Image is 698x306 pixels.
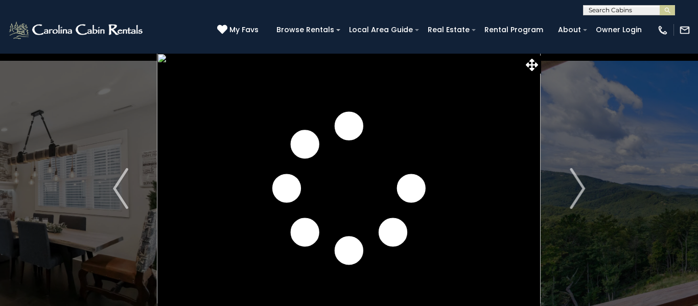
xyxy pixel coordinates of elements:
[217,25,261,36] a: My Favs
[591,22,647,38] a: Owner Login
[271,22,339,38] a: Browse Rentals
[679,25,690,36] img: mail-regular-white.png
[553,22,586,38] a: About
[113,168,128,209] img: arrow
[229,25,259,35] span: My Favs
[657,25,668,36] img: phone-regular-white.png
[479,22,548,38] a: Rental Program
[8,20,146,40] img: White-1-2.png
[344,22,418,38] a: Local Area Guide
[423,22,475,38] a: Real Estate
[570,168,585,209] img: arrow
